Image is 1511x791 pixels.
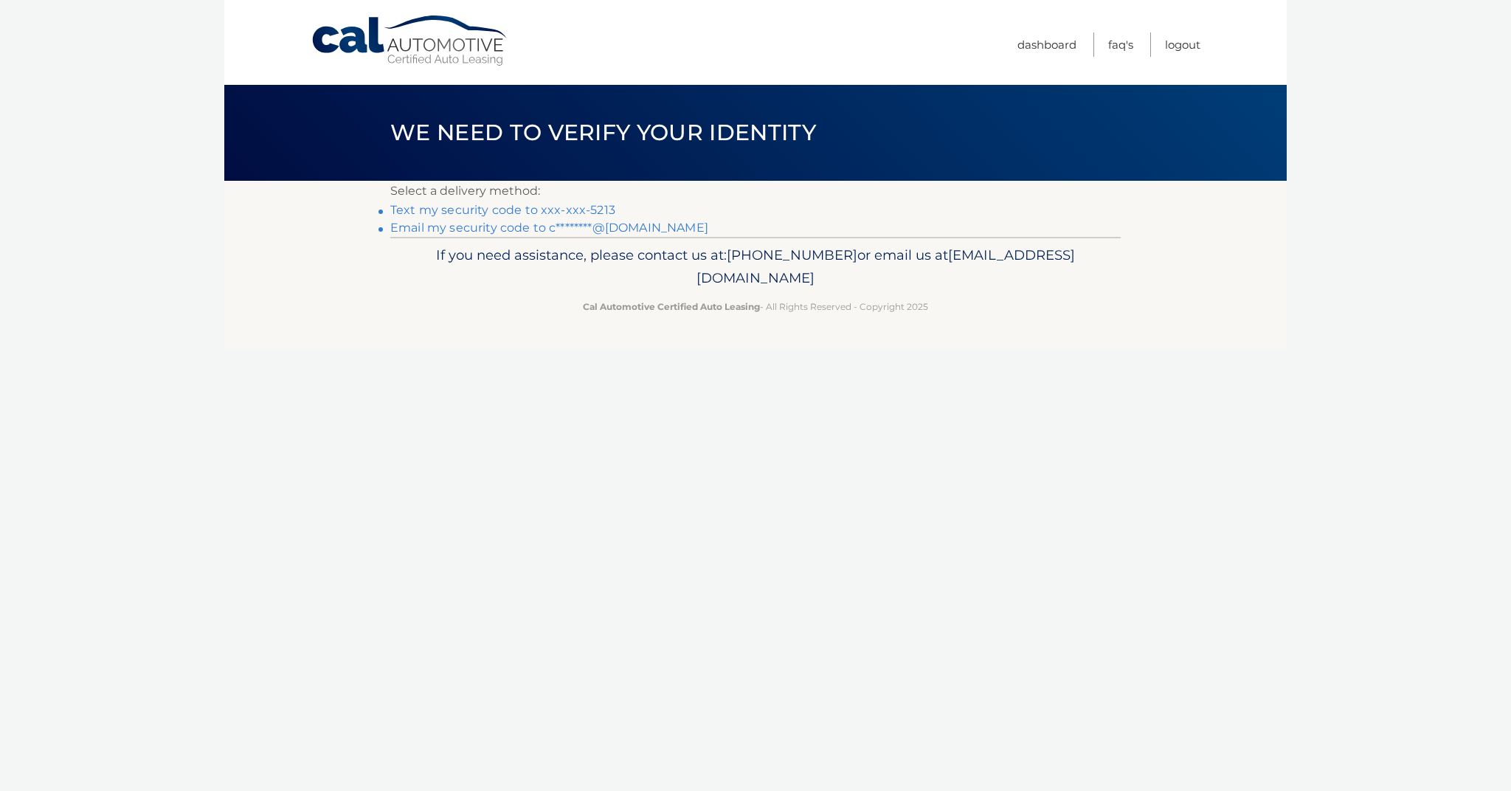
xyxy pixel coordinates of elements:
a: Logout [1165,32,1200,57]
a: Email my security code to c********@[DOMAIN_NAME] [390,221,708,235]
strong: Cal Automotive Certified Auto Leasing [583,301,760,312]
a: FAQ's [1108,32,1133,57]
a: Dashboard [1017,32,1076,57]
span: [PHONE_NUMBER] [727,246,857,263]
p: - All Rights Reserved - Copyright 2025 [400,299,1111,314]
p: If you need assistance, please contact us at: or email us at [400,243,1111,291]
p: Select a delivery method: [390,181,1121,201]
span: We need to verify your identity [390,119,816,146]
a: Cal Automotive [311,15,510,67]
a: Text my security code to xxx-xxx-5213 [390,203,615,217]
